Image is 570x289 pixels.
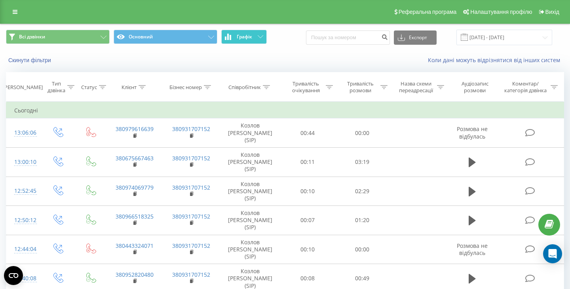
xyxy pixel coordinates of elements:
a: 380675667463 [116,154,154,162]
div: Клієнт [122,84,137,91]
button: Експорт [394,30,437,45]
input: Пошук за номером [306,30,390,45]
td: 00:00 [335,235,389,264]
div: Аудіозапис розмови [453,80,496,94]
div: 12:50:12 [14,213,33,228]
td: Козлов [PERSON_NAME] (SIP) [220,206,281,235]
a: 380931707152 [172,242,210,249]
a: 380443324071 [116,242,154,249]
a: 380931707152 [172,154,210,162]
div: Коментар/категорія дзвінка [502,80,549,94]
a: 380952820480 [116,271,154,278]
button: Всі дзвінки [6,30,110,44]
div: 12:44:04 [14,241,33,257]
a: 380931707152 [172,271,210,278]
div: Тривалість розмови [342,80,378,94]
td: 00:07 [281,206,335,235]
div: 12:40:08 [14,271,33,286]
span: Розмова не відбулась [457,125,488,140]
button: Скинути фільтри [6,57,55,64]
span: Розмова не відбулась [457,242,488,257]
td: Козлов [PERSON_NAME] (SIP) [220,235,281,264]
a: 380931707152 [172,184,210,191]
td: 00:10 [281,177,335,206]
div: Тип дзвінка [47,80,65,94]
button: Основний [114,30,217,44]
td: Козлов [PERSON_NAME] (SIP) [220,147,281,177]
div: Співробітник [228,84,261,91]
div: [PERSON_NAME] [3,84,43,91]
td: 00:10 [281,235,335,264]
span: Вихід [545,9,559,15]
a: 380966518325 [116,213,154,220]
a: 380931707152 [172,213,210,220]
button: Графік [221,30,267,44]
a: 380931707152 [172,125,210,133]
td: 03:19 [335,147,389,177]
div: Open Intercom Messenger [543,244,562,263]
div: Статус [81,84,97,91]
div: 12:52:45 [14,183,33,199]
td: 00:11 [281,147,335,177]
a: 380979616639 [116,125,154,133]
div: 13:00:10 [14,154,33,170]
div: Бізнес номер [169,84,202,91]
td: 02:29 [335,177,389,206]
span: Графік [237,34,252,40]
td: 00:44 [281,118,335,148]
button: Open CMP widget [4,266,23,285]
a: Коли дані можуть відрізнятися вiд інших систем [428,56,564,64]
td: 00:00 [335,118,389,148]
td: Козлов [PERSON_NAME] (SIP) [220,177,281,206]
td: Сьогодні [6,103,564,118]
td: Козлов [PERSON_NAME] (SIP) [220,118,281,148]
div: 13:06:06 [14,125,33,141]
div: Назва схеми переадресації [397,80,435,94]
div: Тривалість очікування [288,80,324,94]
span: Налаштування профілю [470,9,532,15]
span: Реферальна програма [399,9,457,15]
a: 380974069779 [116,184,154,191]
td: 01:20 [335,206,389,235]
span: Всі дзвінки [19,34,45,40]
